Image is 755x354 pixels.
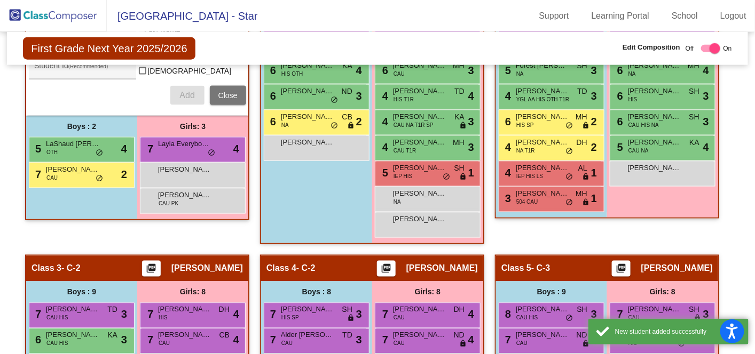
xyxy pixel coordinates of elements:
[516,340,528,348] span: CAU
[342,86,352,97] span: ND
[591,114,597,130] span: 2
[46,148,58,156] span: OTH
[454,304,465,316] span: DH
[23,37,195,60] span: First Grade Next Year 2025/2026
[159,340,170,348] span: CAU
[516,137,569,148] span: [PERSON_NAME]
[233,332,239,348] span: 4
[121,307,127,323] span: 3
[628,111,681,122] span: [PERSON_NAME]
[281,60,334,71] span: [PERSON_NAME] [PERSON_NAME]
[281,314,299,322] span: HIS SP
[33,168,41,180] span: 7
[615,309,623,320] span: 7
[179,91,194,100] span: Add
[158,139,211,149] span: Layla Everybodytalksabout
[158,164,211,175] span: [PERSON_NAME]
[145,334,153,346] span: 7
[34,66,130,74] input: Student Id
[268,334,276,346] span: 7
[393,304,446,315] span: [PERSON_NAME]
[577,330,587,341] span: ND
[516,198,538,206] span: 504 CAU
[502,65,511,76] span: 5
[454,330,465,341] span: ND
[61,263,81,274] span: - C-2
[565,198,573,207] span: do_not_disturb_alt
[516,60,569,71] span: Forest [PERSON_NAME]
[468,307,474,323] span: 4
[219,304,230,316] span: DH
[689,137,699,148] span: KA
[468,114,474,130] span: 3
[356,88,362,104] span: 3
[454,86,465,97] span: TD
[578,163,587,174] span: AL
[33,309,41,320] span: 7
[703,307,709,323] span: 3
[443,173,450,181] span: do_not_disturb_alt
[356,307,362,323] span: 3
[233,307,239,323] span: 4
[46,139,99,149] span: LaShaud [PERSON_NAME] [US_STATE]
[46,314,68,322] span: CAU HIS
[145,263,158,278] mat-icon: picture_as_pdf
[96,149,103,157] span: do_not_disturb_alt
[33,334,41,346] span: 6
[459,340,467,349] span: lock
[678,340,685,349] span: do_not_disturb_alt
[689,86,699,97] span: SH
[591,88,597,104] span: 3
[281,70,303,78] span: HIS OTH
[394,70,405,78] span: CAU
[394,147,416,155] span: CAU T1R
[377,261,396,277] button: Print Students Details
[454,111,465,123] span: KA
[502,116,511,127] span: 6
[268,65,276,76] span: 6
[565,147,573,156] span: do_not_disturb_alt
[356,114,362,130] span: 2
[46,340,68,348] span: CAU HIS
[393,137,446,148] span: [PERSON_NAME]
[158,190,211,200] span: [PERSON_NAME]
[531,7,578,25] a: Support
[233,141,239,157] span: 4
[628,314,640,322] span: CAU
[688,60,699,71] span: MH
[468,88,474,104] span: 4
[516,121,534,129] span: HIS SP
[380,167,388,179] span: 5
[612,261,631,277] button: Print Students Details
[158,304,211,315] span: [PERSON_NAME]
[582,340,589,349] span: lock
[628,95,638,103] span: HIS
[219,330,230,341] span: CB
[145,143,153,155] span: 7
[380,263,392,278] mat-icon: picture_as_pdf
[615,90,623,102] span: 6
[32,263,61,274] span: Class 3
[516,314,538,322] span: CAU HIS
[641,263,713,274] span: [PERSON_NAME]
[46,304,99,315] span: [PERSON_NAME]
[137,116,248,137] div: Girls: 3
[46,164,99,175] span: [PERSON_NAME]
[281,330,334,341] span: Alder [PERSON_NAME]
[628,304,681,315] span: [PERSON_NAME]
[342,111,352,123] span: CB
[468,139,474,155] span: 3
[615,65,623,76] span: 6
[170,86,205,105] button: Add
[516,86,569,96] span: [PERSON_NAME]
[607,281,718,303] div: Girls: 8
[394,198,401,206] span: NA
[394,314,405,322] span: CAU
[380,90,388,102] span: 4
[582,173,589,181] span: lock
[393,188,446,199] span: [PERSON_NAME]
[453,60,465,71] span: MH
[628,163,681,173] span: [PERSON_NAME]
[531,263,550,274] span: - C-3
[46,174,58,182] span: CAU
